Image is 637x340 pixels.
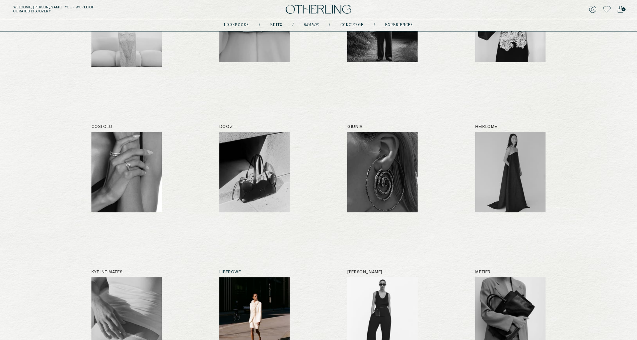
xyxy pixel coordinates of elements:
[618,5,624,14] a: 2
[347,125,418,129] h2: Giunia
[219,132,290,212] img: Dooz
[475,270,546,275] h2: Metier
[385,23,413,27] a: experiences
[219,125,290,212] a: Dooz
[340,23,364,27] a: concierge
[91,125,162,129] h2: Costolo
[347,270,418,275] h2: [PERSON_NAME]
[270,23,282,27] a: Edits
[224,23,249,27] a: lookbooks
[91,125,162,212] a: Costolo
[374,22,375,28] div: /
[347,132,418,212] img: Giunia
[292,22,294,28] div: /
[475,125,546,212] a: Heirlome
[219,270,290,275] h2: Liberowe
[219,125,290,129] h2: Dooz
[304,23,319,27] a: Brands
[13,5,197,13] h5: Welcome, [PERSON_NAME] . Your world of curated discovery.
[347,125,418,212] a: Giunia
[259,22,260,28] div: /
[329,22,330,28] div: /
[475,125,546,129] h2: Heirlome
[475,132,546,212] img: Heirlome
[622,7,626,11] span: 2
[91,132,162,212] img: Costolo
[91,270,162,275] h2: Kye Intimates
[286,5,351,14] img: logo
